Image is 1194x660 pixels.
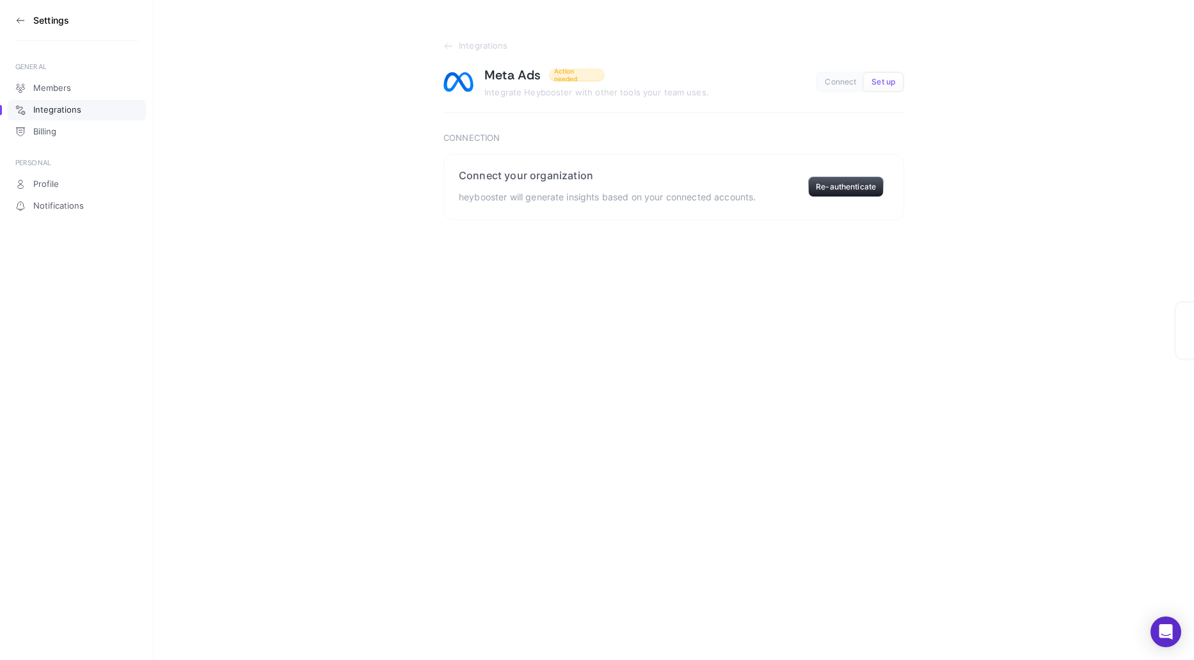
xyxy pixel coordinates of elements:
div: GENERAL [15,61,138,72]
span: Connect [825,77,856,87]
span: Integrations [459,41,508,51]
h1: Meta Ads [484,67,541,83]
button: Set up [864,73,903,91]
span: Integrations [33,105,81,115]
span: Set up [872,77,895,87]
div: PERSONAL [15,157,138,168]
span: Members [33,83,71,93]
a: Integrations [8,100,146,120]
p: heybooster will generate insights based on your connected accounts. [459,189,756,205]
span: Action needed [554,67,600,83]
a: Notifications [8,196,146,216]
a: Billing [8,122,146,142]
a: Members [8,78,146,99]
a: Profile [8,174,146,195]
a: Integrations [443,41,904,51]
div: Open Intercom Messenger [1150,616,1181,647]
h2: Connect your organization [459,169,756,182]
span: Profile [33,179,59,189]
button: Re-authenticate [808,177,884,197]
h3: Connection [443,133,904,143]
h3: Settings [33,15,69,26]
span: Integrate Heybooster with other tools your team uses. [484,87,709,97]
span: Billing [33,127,56,137]
button: Connect [817,73,864,91]
span: Notifications [33,201,84,211]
